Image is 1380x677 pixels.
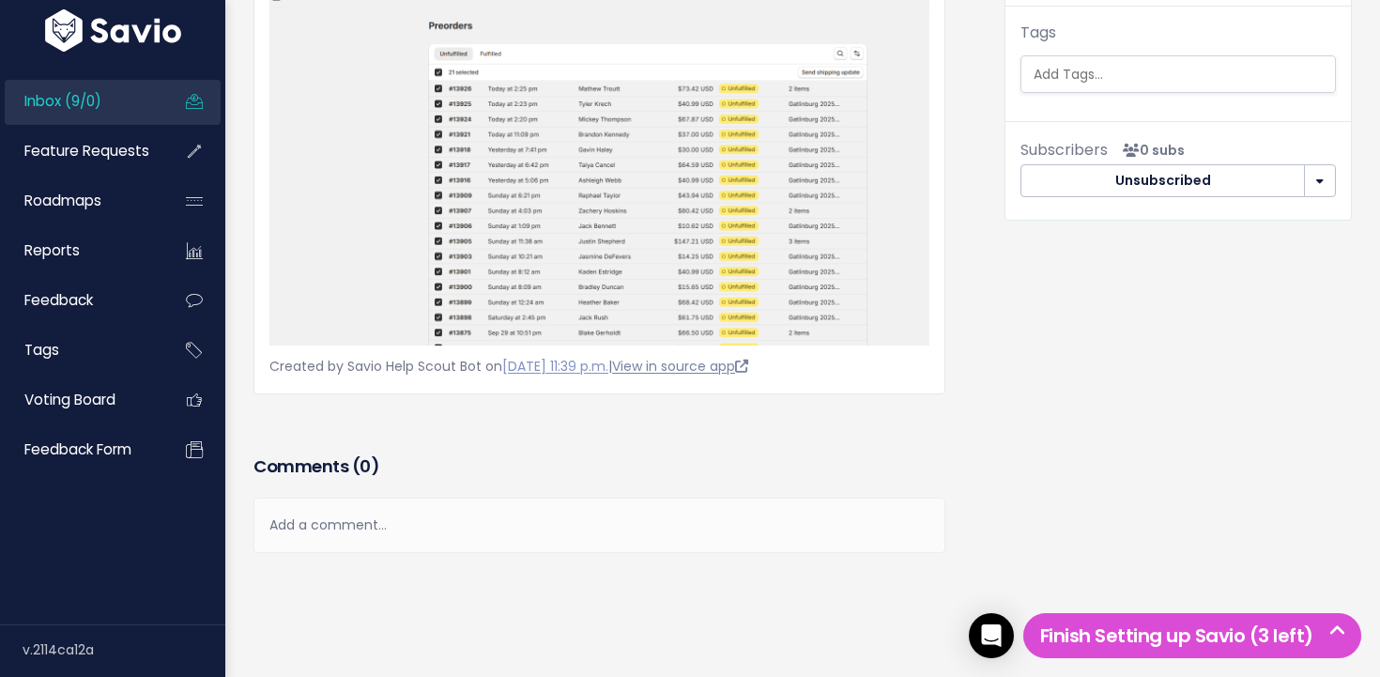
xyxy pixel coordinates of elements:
[24,191,101,210] span: Roadmaps
[24,390,115,409] span: Voting Board
[1020,22,1056,44] label: Tags
[269,357,748,376] span: Created by Savio Help Scout Bot on |
[360,454,371,478] span: 0
[24,141,149,161] span: Feature Requests
[5,130,156,173] a: Feature Requests
[5,80,156,123] a: Inbox (9/0)
[253,498,945,553] div: Add a comment...
[24,439,131,459] span: Feedback form
[5,329,156,372] a: Tags
[253,454,945,480] h3: Comments ( )
[612,357,748,376] a: View in source app
[24,290,93,310] span: Feedback
[969,613,1014,658] div: Open Intercom Messenger
[5,279,156,322] a: Feedback
[40,9,186,52] img: logo-white.9d6f32f41409.svg
[1032,622,1353,650] h5: Finish Setting up Savio (3 left)
[24,340,59,360] span: Tags
[5,229,156,272] a: Reports
[5,428,156,471] a: Feedback form
[1026,65,1340,85] input: Add Tags...
[502,357,608,376] a: [DATE] 11:39 p.m.
[24,240,80,260] span: Reports
[5,179,156,223] a: Roadmaps
[5,378,156,422] a: Voting Board
[23,625,225,674] div: v.2114ca12a
[1115,141,1185,160] span: <p><strong>Subscribers</strong><br><br> No subscribers yet<br> </p>
[24,91,101,111] span: Inbox (9/0)
[1020,164,1305,198] button: Unsubscribed
[1020,139,1108,161] span: Subscribers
